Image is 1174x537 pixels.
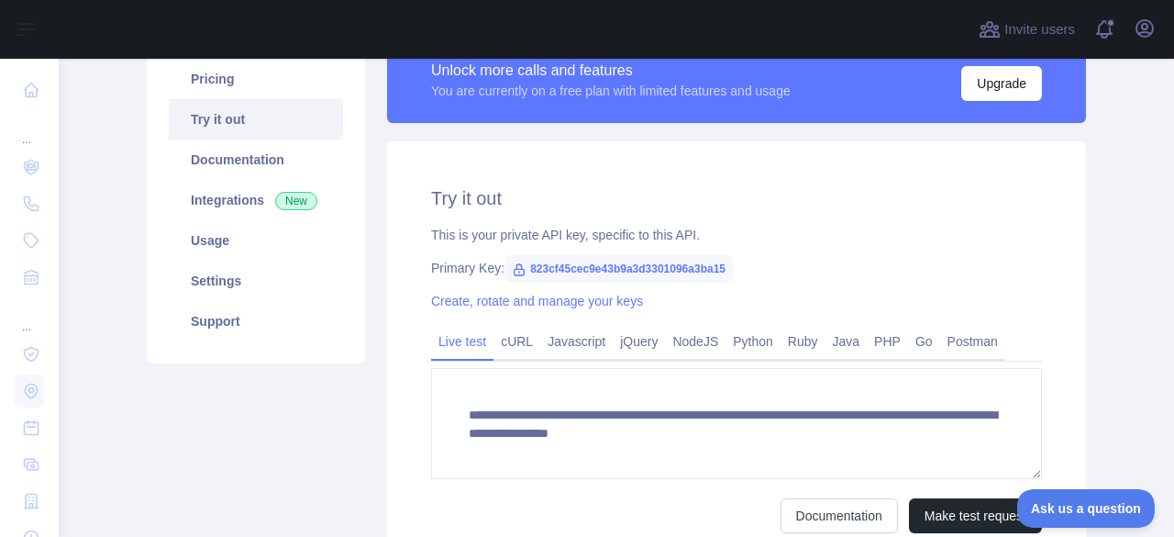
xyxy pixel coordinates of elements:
[825,327,868,356] a: Java
[15,110,44,147] div: ...
[169,99,343,140] a: Try it out
[169,140,343,180] a: Documentation
[540,327,613,356] a: Javascript
[867,327,908,356] a: PHP
[908,327,940,356] a: Go
[1004,19,1075,40] span: Invite users
[169,180,343,220] a: Integrations New
[431,259,1042,277] div: Primary Key:
[431,226,1042,244] div: This is your private API key, specific to this API.
[493,327,540,356] a: cURL
[781,327,825,356] a: Ruby
[169,220,343,261] a: Usage
[169,261,343,301] a: Settings
[275,192,317,210] span: New
[781,498,898,533] a: Documentation
[169,59,343,99] a: Pricing
[975,15,1079,44] button: Invite users
[431,327,493,356] a: Live test
[961,66,1042,101] button: Upgrade
[431,294,643,308] a: Create, rotate and manage your keys
[431,60,791,82] div: Unlock more calls and features
[665,327,725,356] a: NodeJS
[613,327,665,356] a: jQuery
[1017,489,1156,528] iframe: Toggle Customer Support
[431,82,791,100] div: You are currently on a free plan with limited features and usage
[504,255,733,283] span: 823cf45cec9e43b9a3d3301096a3ba15
[431,185,1042,211] h2: Try it out
[909,498,1042,533] button: Make test request
[725,327,781,356] a: Python
[169,301,343,341] a: Support
[940,327,1005,356] a: Postman
[15,297,44,334] div: ...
